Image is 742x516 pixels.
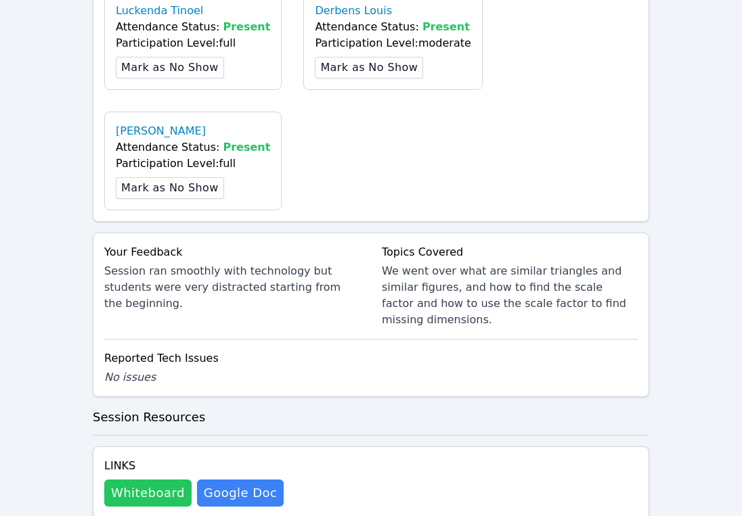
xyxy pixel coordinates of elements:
div: Participation Level: full [116,156,270,172]
a: [PERSON_NAME] [116,123,206,139]
span: Present [422,20,470,33]
div: Reported Tech Issues [104,350,638,367]
div: We went over what are similar triangles and similar figures, and how to find the scale factor and... [382,263,638,328]
a: Luckenda Tinoel [116,3,203,19]
button: Mark as No Show [116,57,224,78]
div: Participation Level: full [116,35,270,51]
button: Whiteboard [104,479,192,507]
span: No issues [104,371,156,383]
h4: Links [104,458,284,474]
a: Google Doc [197,479,284,507]
a: Derbens Louis [315,3,392,19]
button: Mark as No Show [116,177,224,199]
div: Participation Level: moderate [315,35,471,51]
button: Mark as No Show [315,57,423,78]
span: Present [223,20,271,33]
div: Topics Covered [382,244,638,260]
h3: Session Resources [93,408,649,427]
div: Attendance Status: [315,19,471,35]
div: Attendance Status: [116,139,270,156]
div: Your Feedback [104,244,360,260]
div: Attendance Status: [116,19,270,35]
div: Session ran smoothly with technology but students were very distracted starting from the beginning. [104,263,360,312]
span: Present [223,141,271,154]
